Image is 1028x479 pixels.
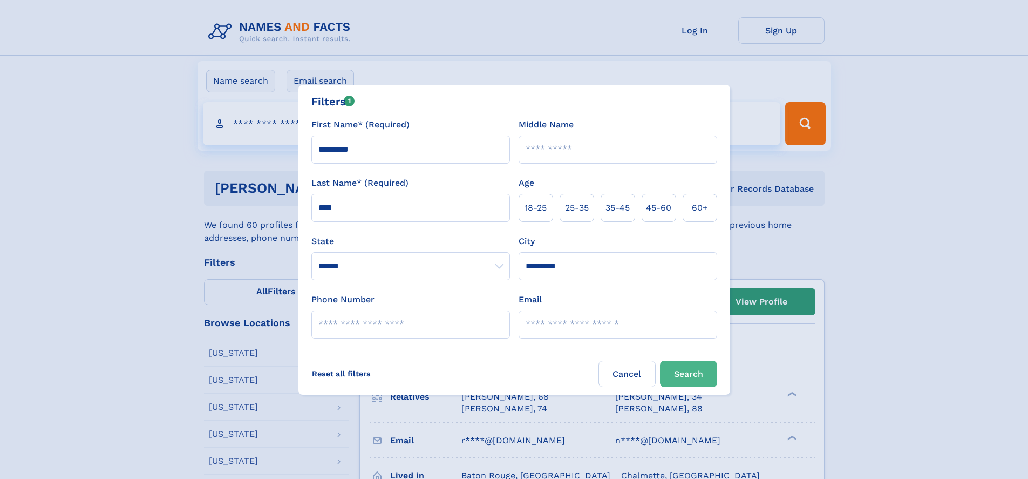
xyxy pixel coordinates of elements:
label: Middle Name [519,118,574,131]
label: Age [519,177,534,190]
button: Search [660,361,717,387]
label: First Name* (Required) [311,118,410,131]
span: 60+ [692,201,708,214]
span: 45‑60 [646,201,671,214]
label: Reset all filters [305,361,378,387]
span: 25‑35 [565,201,589,214]
label: State [311,235,510,248]
span: 18‑25 [525,201,547,214]
label: Cancel [598,361,656,387]
span: 35‑45 [605,201,630,214]
label: Email [519,293,542,306]
label: Last Name* (Required) [311,177,409,190]
label: Phone Number [311,293,375,306]
div: Filters [311,93,355,110]
label: City [519,235,535,248]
